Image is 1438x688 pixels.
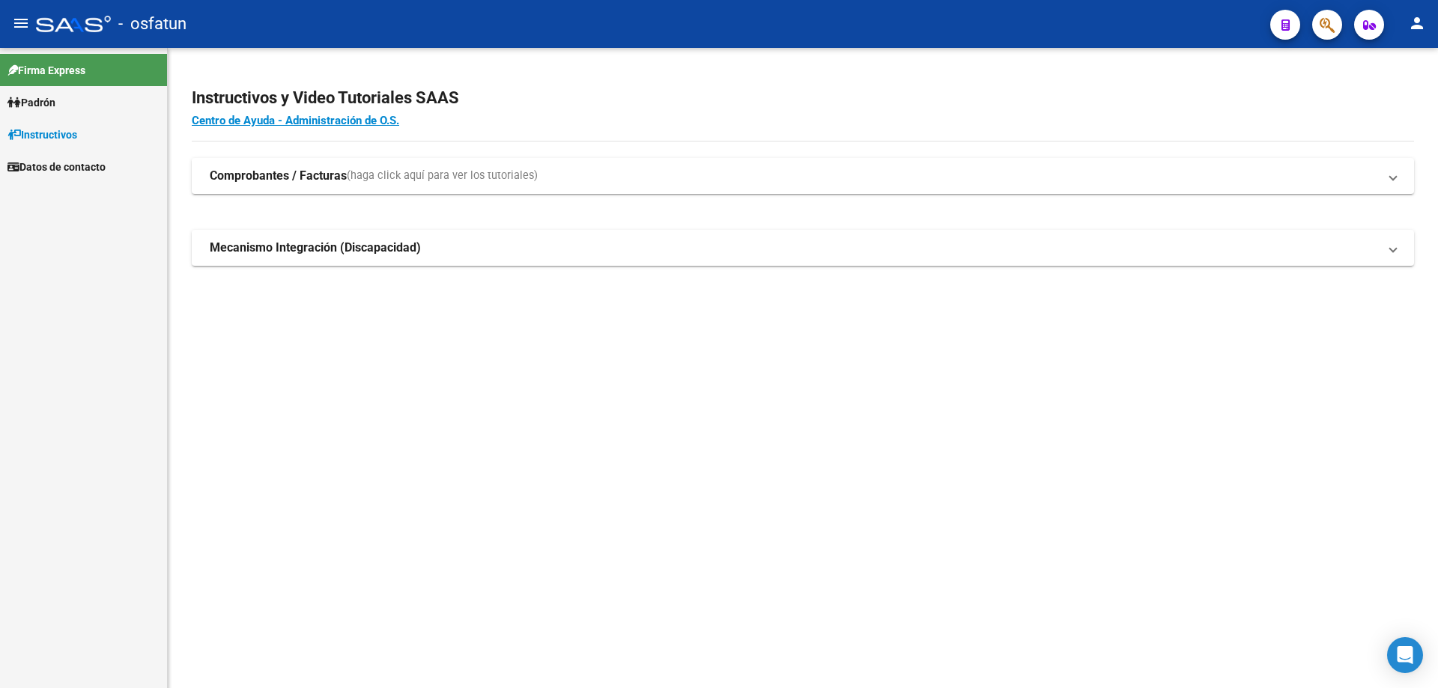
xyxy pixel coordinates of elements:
[1408,14,1426,32] mat-icon: person
[7,159,106,175] span: Datos de contacto
[1387,637,1423,673] div: Open Intercom Messenger
[7,94,55,111] span: Padrón
[118,7,186,40] span: - osfatun
[7,127,77,143] span: Instructivos
[192,158,1414,194] mat-expansion-panel-header: Comprobantes / Facturas(haga click aquí para ver los tutoriales)
[210,168,347,184] strong: Comprobantes / Facturas
[192,114,399,127] a: Centro de Ayuda - Administración de O.S.
[210,240,421,256] strong: Mecanismo Integración (Discapacidad)
[347,168,538,184] span: (haga click aquí para ver los tutoriales)
[12,14,30,32] mat-icon: menu
[7,62,85,79] span: Firma Express
[192,230,1414,266] mat-expansion-panel-header: Mecanismo Integración (Discapacidad)
[192,84,1414,112] h2: Instructivos y Video Tutoriales SAAS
